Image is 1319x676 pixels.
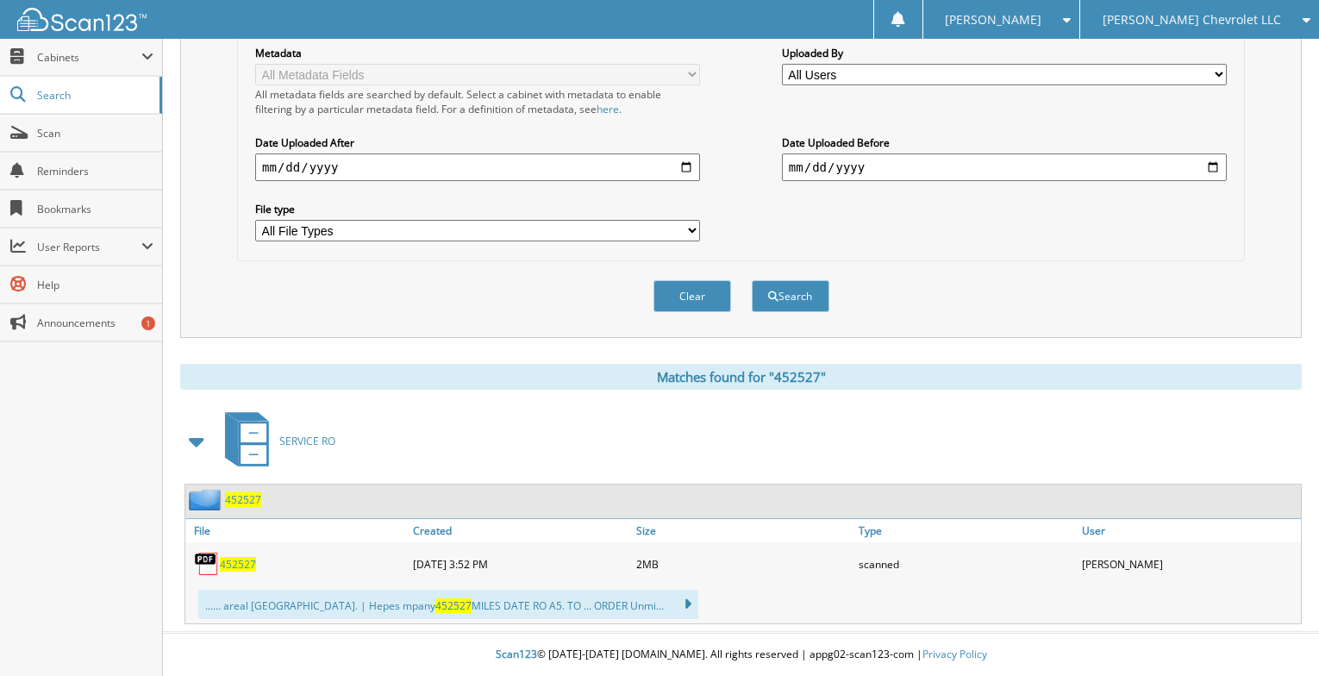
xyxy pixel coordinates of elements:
label: Date Uploaded After [255,135,700,150]
a: Type [854,519,1078,542]
span: User Reports [37,240,141,254]
span: Search [37,88,151,103]
span: 452527 [435,598,472,613]
iframe: Chat Widget [1233,593,1319,676]
div: 2MB [632,547,855,581]
label: Uploaded By [782,46,1227,60]
span: [PERSON_NAME] Chevrolet LLC [1103,15,1281,25]
button: Search [752,280,829,312]
label: Date Uploaded Before [782,135,1227,150]
a: Privacy Policy [922,647,987,661]
span: Announcements [37,316,153,330]
img: folder2.png [189,489,225,510]
div: [PERSON_NAME] [1078,547,1301,581]
a: Size [632,519,855,542]
a: 452527 [220,557,256,572]
div: © [DATE]-[DATE] [DOMAIN_NAME]. All rights reserved | appg02-scan123-com | [163,634,1319,676]
a: here [597,102,619,116]
div: [DATE] 3:52 PM [409,547,632,581]
span: Bookmarks [37,202,153,216]
div: All metadata fields are searched by default. Select a cabinet with metadata to enable filtering b... [255,87,700,116]
label: Metadata [255,46,700,60]
div: scanned [854,547,1078,581]
span: Reminders [37,164,153,178]
label: File type [255,202,700,216]
span: Scan [37,126,153,141]
div: Matches found for "452527" [180,364,1302,390]
button: Clear [653,280,731,312]
span: SERVICE RO [279,434,335,448]
div: ...... areal [GEOGRAPHIC_DATA]. | Hepes mpany MILES DATE RO A5. TO ... ORDER Unmi... [198,590,698,619]
a: Created [409,519,632,542]
a: 452527 [225,492,261,507]
span: Help [37,278,153,292]
div: 1 [141,316,155,330]
a: SERVICE RO [215,407,335,475]
a: User [1078,519,1301,542]
input: start [255,153,700,181]
img: scan123-logo-white.svg [17,8,147,31]
a: File [185,519,409,542]
span: [PERSON_NAME] [945,15,1041,25]
input: end [782,153,1227,181]
img: PDF.png [194,551,220,577]
span: Scan123 [496,647,537,661]
span: Cabinets [37,50,141,65]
